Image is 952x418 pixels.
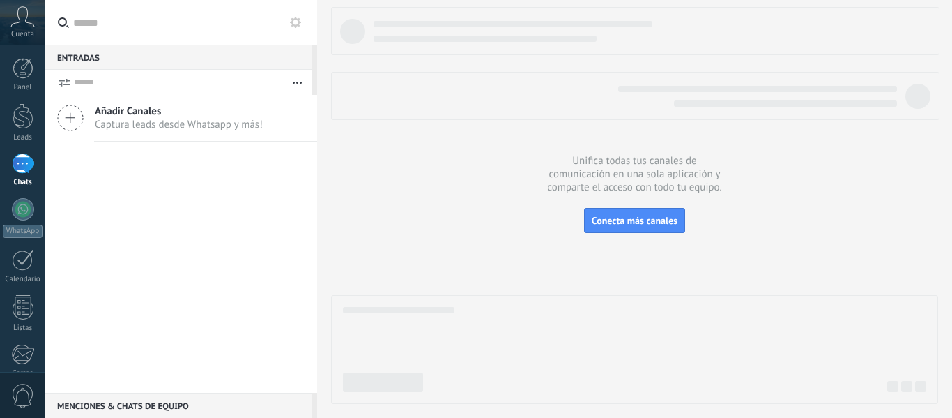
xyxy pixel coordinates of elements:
div: Entradas [45,45,312,70]
button: Conecta más canales [584,208,685,233]
div: Listas [3,324,43,333]
span: Añadir Canales [95,105,263,118]
span: Captura leads desde Whatsapp y más! [95,118,263,131]
span: Cuenta [11,30,34,39]
span: Conecta más canales [592,214,677,227]
div: Chats [3,178,43,187]
div: Correo [3,369,43,378]
div: Menciones & Chats de equipo [45,393,312,418]
div: Calendario [3,275,43,284]
div: WhatsApp [3,225,43,238]
div: Leads [3,133,43,142]
div: Panel [3,83,43,92]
